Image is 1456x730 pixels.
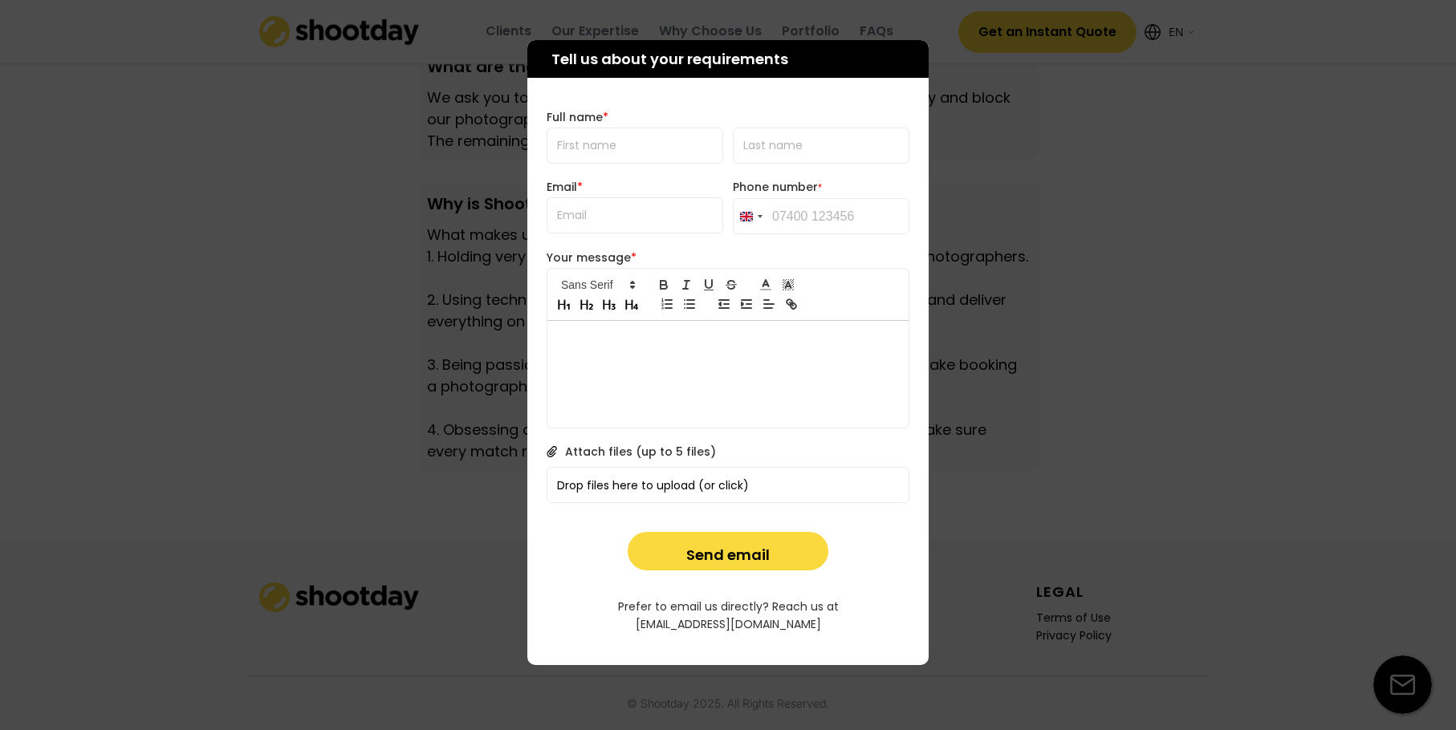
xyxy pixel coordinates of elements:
div: [EMAIL_ADDRESS][DOMAIN_NAME] [636,617,821,633]
div: Drop files here to upload (or click) [547,468,910,502]
div: Phone number [733,180,909,195]
input: 07400 123456 [733,198,909,234]
span: Highlight color [777,275,799,294]
button: Selected country [734,199,767,233]
div: Email [547,180,715,194]
div: Tell us about your requirements [527,40,929,78]
img: Icon%20metro-attachment.svg [547,446,557,457]
input: First name [547,128,723,164]
button: Send email [628,532,828,570]
span: Font [554,275,641,294]
span: Font color [754,275,777,294]
div: Your message [547,250,909,265]
div: Prefer to email us directly? Reach us at [618,599,839,615]
input: Last name [733,128,909,164]
input: Email [547,197,723,233]
span: Text alignment [758,294,780,314]
div: Attach files (up to 5 files) [565,444,716,459]
div: Full name [547,110,909,124]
